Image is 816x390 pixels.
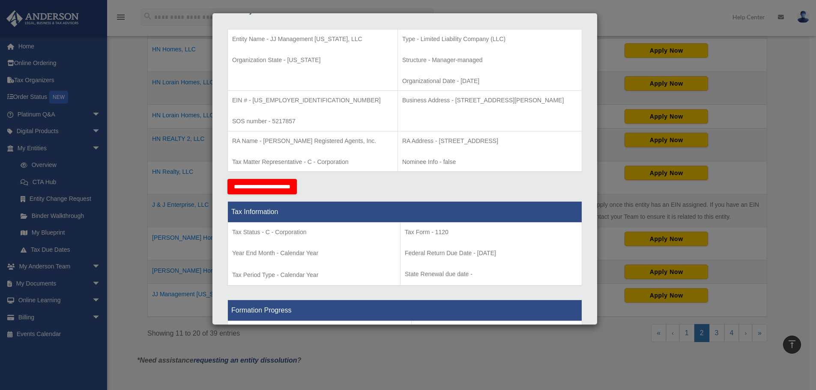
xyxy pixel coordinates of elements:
[232,157,393,167] p: Tax Matter Representative - C - Corporation
[402,136,577,146] p: RA Address - [STREET_ADDRESS]
[228,223,401,286] td: Tax Period Type - Calendar Year
[232,116,393,127] p: SOS number - 5217857
[402,95,577,106] p: Business Address - [STREET_ADDRESS][PERSON_NAME]
[228,300,582,321] th: Formation Progress
[232,136,393,146] p: RA Name - [PERSON_NAME] Registered Agents, Inc.
[402,157,577,167] p: Nominee Info - false
[405,248,577,259] p: Federal Return Due Date - [DATE]
[405,269,577,280] p: State Renewal due date -
[228,202,582,223] th: Tax Information
[402,76,577,86] p: Organizational Date - [DATE]
[232,34,393,45] p: Entity Name - JJ Management [US_STATE], LLC
[232,55,393,65] p: Organization State - [US_STATE]
[402,34,577,45] p: Type - Limited Liability Company (LLC)
[232,227,396,238] p: Tax Status - C - Corporation
[402,55,577,65] p: Structure - Manager-managed
[232,95,393,106] p: EIN # - [US_EMPLOYER_IDENTIFICATION_NUMBER]
[405,227,577,238] p: Tax Form - 1120
[232,248,396,259] p: Year End Month - Calendar Year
